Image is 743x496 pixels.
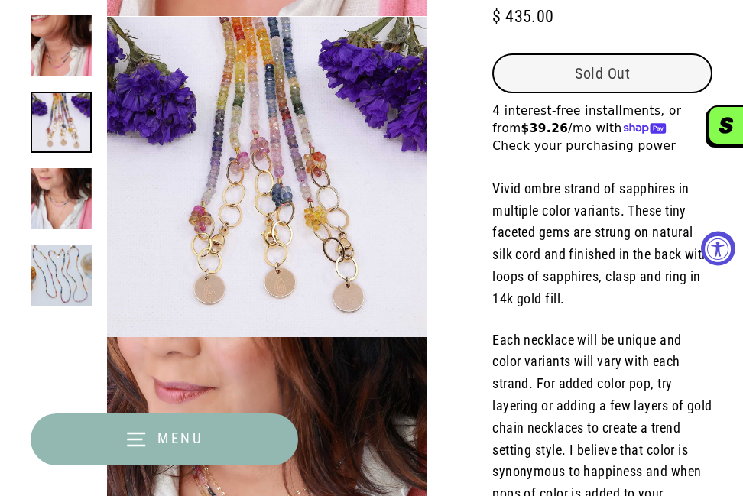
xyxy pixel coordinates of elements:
[492,53,712,93] button: Sold Out
[492,180,709,306] span: Vivid ombre strand of sapphires in multiple color variants. These tiny faceted gems are strung on...
[575,64,630,83] span: Sold Out
[157,430,204,447] span: Menu
[31,245,92,306] img: Festival of Colors - Multi-Color Sapphire Gold Necklace alt image | Breathe Autumn Rain Artisan J...
[31,168,92,229] img: Festival of Colors - Multi-Color Sapphire Gold Necklace life style layering image | Breathe Autum...
[492,3,554,30] span: $ 435.00
[701,231,735,265] button: Accessibility Widget, click to open
[31,15,92,76] img: Festival of Colors - Multi-Color Sapphire Gold Necklace life style main image | Breathe Autumn Ra...
[31,413,298,465] button: Menu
